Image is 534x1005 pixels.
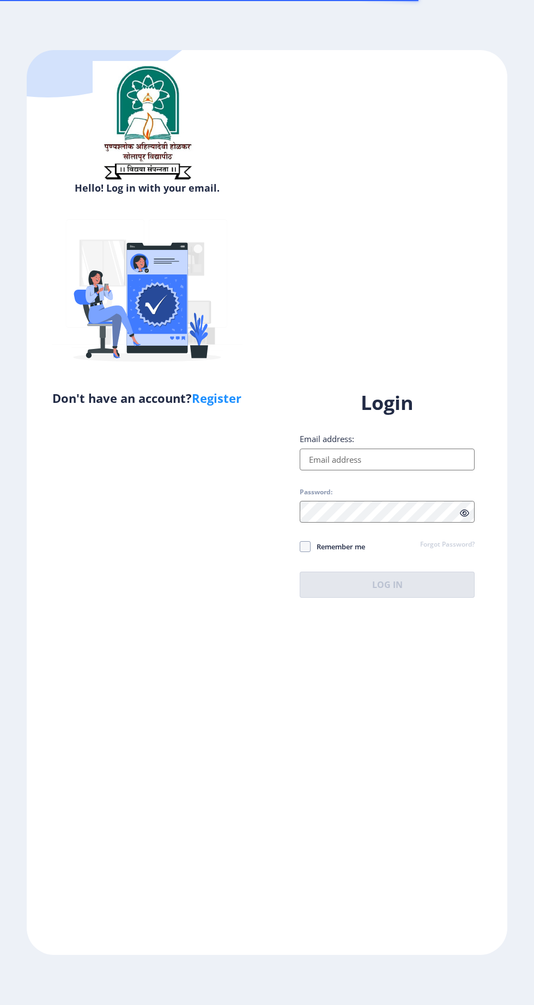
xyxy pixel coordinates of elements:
label: Password: [300,488,332,497]
span: Remember me [311,540,365,553]
img: Verified-rafiki.svg [52,199,242,389]
a: Forgot Password? [420,540,475,550]
a: Register [192,390,241,406]
h1: Login [300,390,475,416]
button: Log In [300,572,475,598]
h6: Hello! Log in with your email. [35,181,259,194]
h5: Don't have an account? [35,389,259,407]
input: Email address [300,449,475,470]
img: sulogo.png [93,61,202,184]
label: Email address: [300,433,354,444]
